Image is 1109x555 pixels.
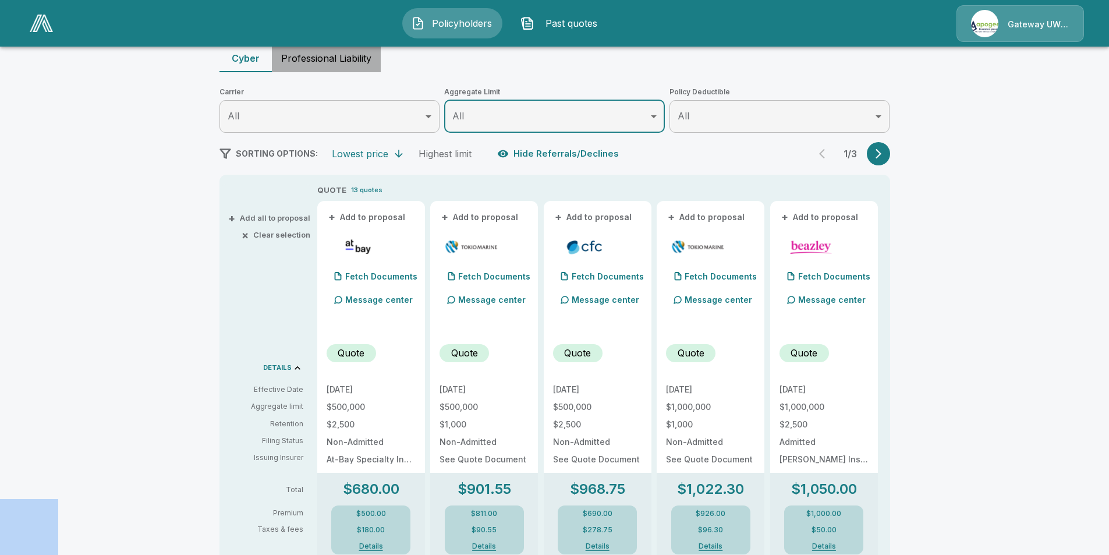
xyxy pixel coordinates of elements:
[356,510,386,517] p: $500.00
[444,238,498,256] img: tmhcccyber
[678,346,704,360] p: Quote
[798,273,870,281] p: Fetch Documents
[677,482,744,496] p: $1,022.30
[791,482,857,496] p: $1,050.00
[780,420,869,429] p: $2,500
[696,510,725,517] p: $926.00
[780,455,869,464] p: Beazley Insurance Company, Inc.
[666,438,755,446] p: Non-Admitted
[666,420,755,429] p: $1,000
[678,110,689,122] span: All
[348,543,394,550] button: Details
[574,543,621,550] button: Details
[471,510,497,517] p: $811.00
[812,526,837,533] p: $50.00
[229,384,303,395] p: Effective Date
[229,526,313,533] p: Taxes & fees
[331,238,385,256] img: atbaycybersurplus
[219,44,272,72] button: Cyber
[800,543,847,550] button: Details
[219,86,440,98] span: Carrier
[539,16,603,30] span: Past quotes
[698,526,723,533] p: $96.30
[458,482,511,496] p: $901.55
[564,346,591,360] p: Quote
[780,403,869,411] p: $1,000,000
[242,231,249,239] span: ×
[572,273,644,281] p: Fetch Documents
[229,510,313,517] p: Premium
[327,420,416,429] p: $2,500
[666,386,755,394] p: [DATE]
[345,294,413,306] p: Message center
[440,455,529,464] p: See Quote Document
[780,438,869,446] p: Admitted
[229,419,303,429] p: Retention
[440,403,529,411] p: $500,000
[351,185,382,195] p: 13 quotes
[666,455,755,464] p: See Quote Document
[30,15,53,32] img: AA Logo
[411,16,425,30] img: Policyholders Icon
[263,365,292,371] p: DETAILS
[229,436,303,446] p: Filing Status
[229,401,303,412] p: Aggregate limit
[558,238,612,256] img: cfccyber
[520,16,534,30] img: Past quotes Icon
[231,214,310,222] button: +Add all to proposal
[553,438,642,446] p: Non-Admitted
[781,213,788,221] span: +
[228,110,239,122] span: All
[685,273,757,281] p: Fetch Documents
[685,294,752,306] p: Message center
[440,211,521,224] button: +Add to proposal
[430,16,494,30] span: Policyholders
[338,346,364,360] p: Quote
[236,149,318,158] span: SORTING OPTIONS:
[327,211,408,224] button: +Add to proposal
[666,403,755,411] p: $1,000,000
[688,543,734,550] button: Details
[451,346,478,360] p: Quote
[357,526,385,533] p: $180.00
[419,148,472,160] div: Highest limit
[671,238,725,256] img: tmhcccyber
[668,213,675,221] span: +
[327,403,416,411] p: $500,000
[780,211,861,224] button: +Add to proposal
[784,238,838,256] img: beazleycyber
[666,211,747,224] button: +Add to proposal
[553,403,642,411] p: $500,000
[327,386,416,394] p: [DATE]
[461,543,508,550] button: Details
[553,386,642,394] p: [DATE]
[332,148,388,160] div: Lowest price
[583,526,612,533] p: $278.75
[458,294,526,306] p: Message center
[780,386,869,394] p: [DATE]
[317,185,346,196] p: QUOTE
[272,44,381,72] button: Professional Liability
[798,294,866,306] p: Message center
[472,526,497,533] p: $90.55
[791,346,817,360] p: Quote
[343,482,399,496] p: $680.00
[345,273,417,281] p: Fetch Documents
[244,231,310,239] button: ×Clear selection
[441,213,448,221] span: +
[553,420,642,429] p: $2,500
[452,110,464,122] span: All
[512,8,612,38] a: Past quotes IconPast quotes
[402,8,502,38] button: Policyholders IconPolicyholders
[440,420,529,429] p: $1,000
[806,510,841,517] p: $1,000.00
[228,214,235,222] span: +
[555,213,562,221] span: +
[328,213,335,221] span: +
[327,455,416,464] p: At-Bay Specialty Insurance Company
[458,273,530,281] p: Fetch Documents
[495,143,623,165] button: Hide Referrals/Declines
[440,438,529,446] p: Non-Admitted
[440,386,529,394] p: [DATE]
